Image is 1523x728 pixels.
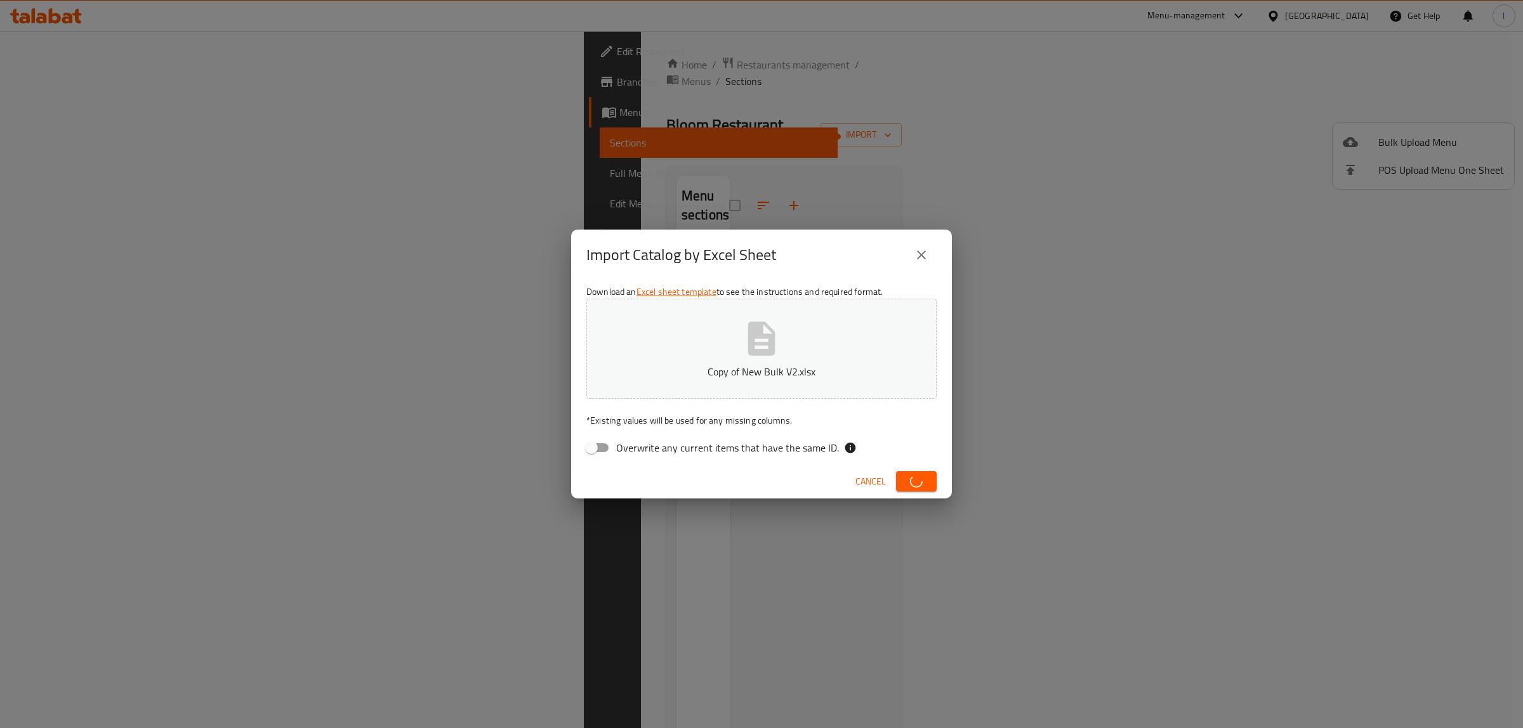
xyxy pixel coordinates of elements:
svg: If the overwrite option isn't selected, then the items that match an existing ID will be ignored ... [844,441,857,454]
button: Cancel [850,470,891,493]
button: Copy of New Bulk V2.xlsx [586,299,937,399]
span: Cancel [855,474,886,490]
span: Overwrite any current items that have the same ID. [616,440,839,455]
button: close [906,240,937,270]
p: Existing values will be used for any missing columns. [586,414,937,427]
div: Download an to see the instructions and required format. [571,280,952,464]
a: Excel sheet template [636,283,716,300]
p: Copy of New Bulk V2.xlsx [606,364,917,379]
h2: Import Catalog by Excel Sheet [586,245,776,265]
